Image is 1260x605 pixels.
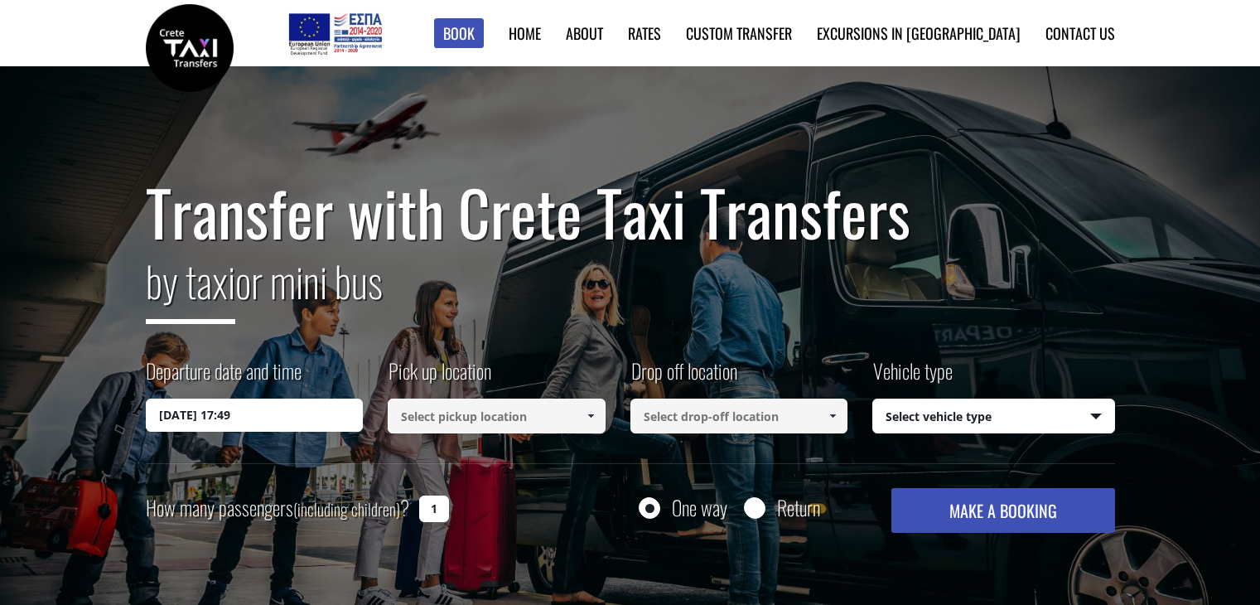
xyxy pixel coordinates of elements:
[1045,22,1115,44] a: Contact us
[630,399,848,433] input: Select drop-off location
[891,488,1114,533] button: MAKE A BOOKING
[146,37,234,55] a: Crete Taxi Transfers | Safe Taxi Transfer Services from to Heraklion Airport, Chania Airport, Ret...
[146,249,235,324] span: by taxi
[434,18,484,49] a: Book
[817,22,1021,44] a: Excursions in [GEOGRAPHIC_DATA]
[146,4,234,92] img: Crete Taxi Transfers | Safe Taxi Transfer Services from to Heraklion Airport, Chania Airport, Ret...
[819,399,847,433] a: Show All Items
[146,247,1115,336] h2: or mini bus
[286,8,384,58] img: e-bannersEUERDF180X90.jpg
[686,22,792,44] a: Custom Transfer
[672,497,727,518] label: One way
[577,399,604,433] a: Show All Items
[388,356,491,399] label: Pick up location
[777,497,820,518] label: Return
[630,356,737,399] label: Drop off location
[293,496,400,521] small: (including children)
[509,22,541,44] a: Home
[566,22,603,44] a: About
[628,22,661,44] a: Rates
[388,399,606,433] input: Select pickup location
[146,356,302,399] label: Departure date and time
[146,488,409,529] label: How many passengers ?
[873,399,1114,434] span: Select vehicle type
[872,356,953,399] label: Vehicle type
[146,177,1115,247] h1: Transfer with Crete Taxi Transfers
